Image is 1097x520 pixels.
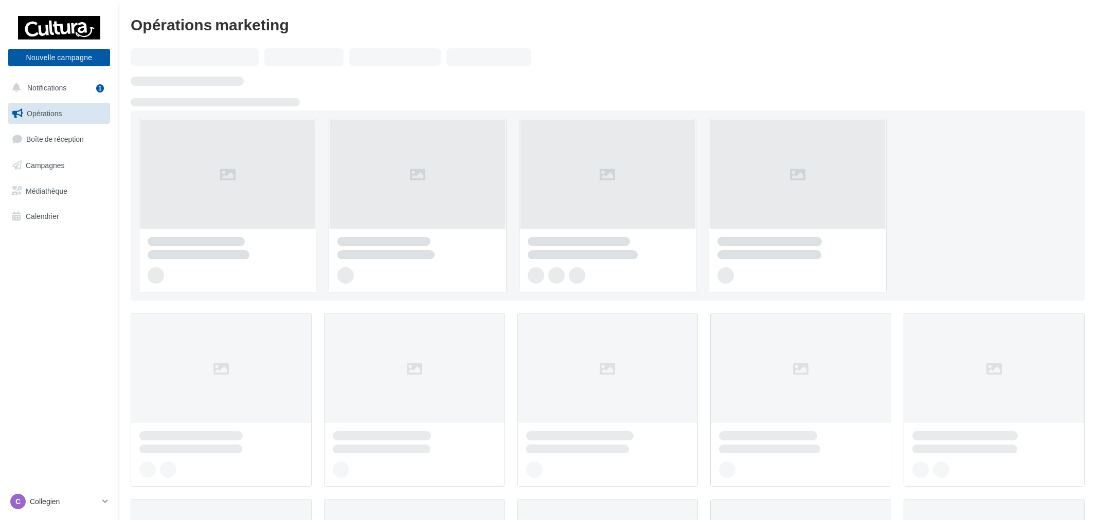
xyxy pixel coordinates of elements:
div: Opérations marketing [131,16,1085,32]
button: Notifications 1 [6,77,108,99]
div: 1 [96,84,104,92]
span: Calendrier [26,212,59,220]
a: Campagnes [6,155,112,176]
a: Médiathèque [6,180,112,202]
a: Opérations [6,103,112,124]
span: Campagnes [26,161,65,170]
a: Calendrier [6,206,112,227]
button: Nouvelle campagne [8,49,110,66]
span: C [15,496,21,507]
a: C Collegien [8,492,110,511]
span: Notifications [27,83,66,92]
span: Opérations [27,109,62,118]
span: Médiathèque [26,186,67,195]
a: Boîte de réception [6,128,112,150]
span: Boîte de réception [26,135,84,143]
p: Collegien [30,496,98,507]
